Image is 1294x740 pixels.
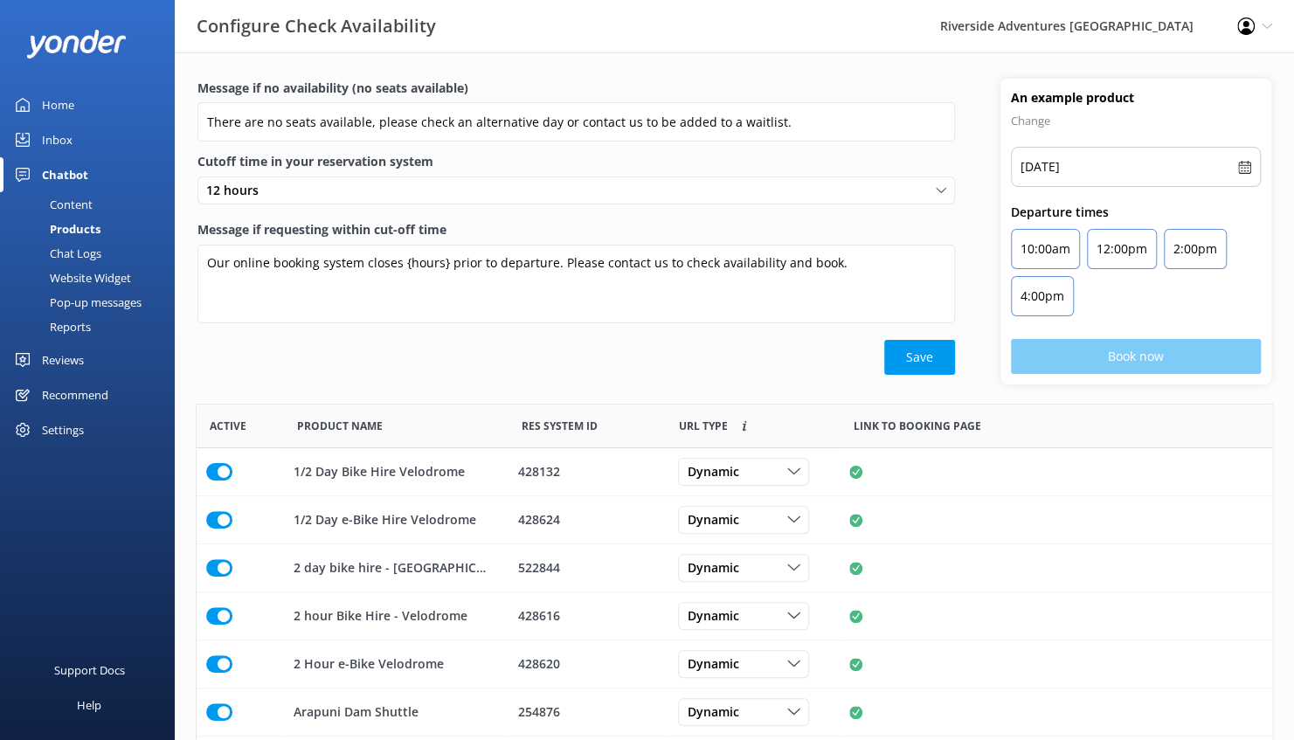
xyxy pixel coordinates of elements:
div: row [197,496,1272,544]
a: Chat Logs [10,241,175,266]
div: 428624 [517,510,655,529]
div: row [197,592,1272,640]
div: Recommend [42,377,108,412]
div: Content [10,192,93,217]
span: Active [210,418,246,434]
span: Dynamic [687,606,749,626]
input: Enter a message [197,102,955,142]
span: Link to booking page [853,418,980,434]
div: Settings [42,412,84,447]
div: 428620 [517,654,655,674]
div: Website Widget [10,266,131,290]
h4: An example product [1011,89,1261,107]
p: Departure times [1011,203,1261,222]
p: 2 Hour e-Bike Velodrome [294,654,444,674]
p: 2 day bike hire - [GEOGRAPHIC_DATA] [294,558,488,577]
textarea: Our online booking system closes {hours} prior to departure. Please contact us to check availabil... [197,245,955,323]
div: 428132 [517,462,655,481]
span: 12 hours [206,181,269,200]
label: Cutoff time in your reservation system [197,152,955,171]
div: Reviews [42,342,84,377]
p: 12:00pm [1097,239,1147,259]
div: Chatbot [42,157,88,192]
p: [DATE] [1021,156,1060,177]
span: Dynamic [687,558,749,577]
div: row [197,448,1272,496]
span: Link to booking page [678,418,727,434]
div: Inbox [42,122,73,157]
div: Reports [10,315,91,339]
div: Pop-up messages [10,290,142,315]
span: Dynamic [687,510,749,529]
a: Website Widget [10,266,175,290]
p: 1/2 Day e-Bike Hire Velodrome [294,510,476,529]
div: 254876 [517,702,655,722]
a: Content [10,192,175,217]
div: row [197,688,1272,737]
div: 428616 [517,606,655,626]
p: 2 hour Bike Hire - Velodrome [294,606,467,626]
a: Reports [10,315,175,339]
span: Res System ID [521,418,597,434]
p: 4:00pm [1021,286,1064,307]
div: Home [42,87,74,122]
div: row [197,544,1272,592]
div: Help [77,688,101,723]
img: yonder-white-logo.png [26,30,127,59]
p: Change [1011,110,1261,131]
a: Products [10,217,175,241]
a: Pop-up messages [10,290,175,315]
div: Chat Logs [10,241,101,266]
label: Message if no availability (no seats available) [197,79,955,98]
span: Product Name [297,418,383,434]
button: Save [884,340,955,375]
span: Dynamic [687,654,749,674]
h3: Configure Check Availability [197,12,436,40]
span: Dynamic [687,462,749,481]
div: 522844 [517,558,655,577]
p: Arapuni Dam Shuttle [294,702,419,722]
div: Products [10,217,100,241]
p: 10:00am [1021,239,1070,259]
div: Support Docs [54,653,125,688]
p: 1/2 Day Bike Hire Velodrome [294,462,465,481]
p: 2:00pm [1173,239,1217,259]
span: Dynamic [687,702,749,722]
div: row [197,640,1272,688]
label: Message if requesting within cut-off time [197,220,955,239]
